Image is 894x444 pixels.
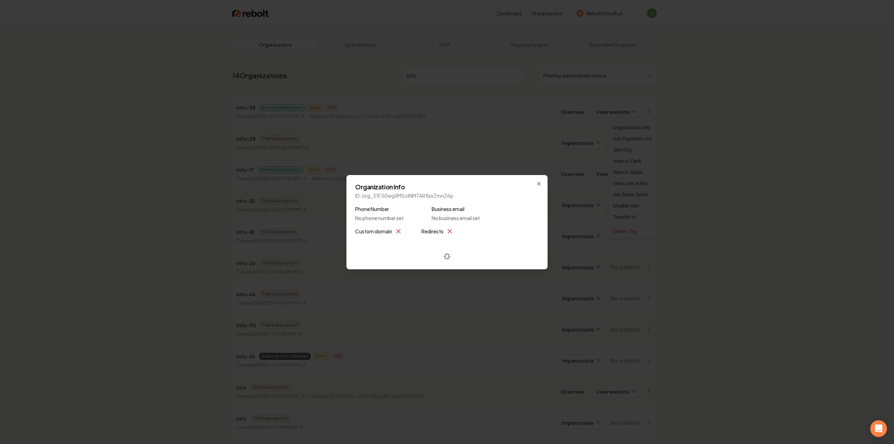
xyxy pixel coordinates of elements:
p: ID: org_31F30wgXMSolNMTARfIxxZmnZ6p [355,192,539,199]
label: Custom domain [355,227,392,235]
label: Business email [432,205,480,213]
label: Phone Number [355,205,404,213]
span: No phone number set [355,214,404,221]
span: No business email set [432,214,480,221]
h2: Organization Info [355,184,539,190]
label: Redirects [422,227,444,235]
